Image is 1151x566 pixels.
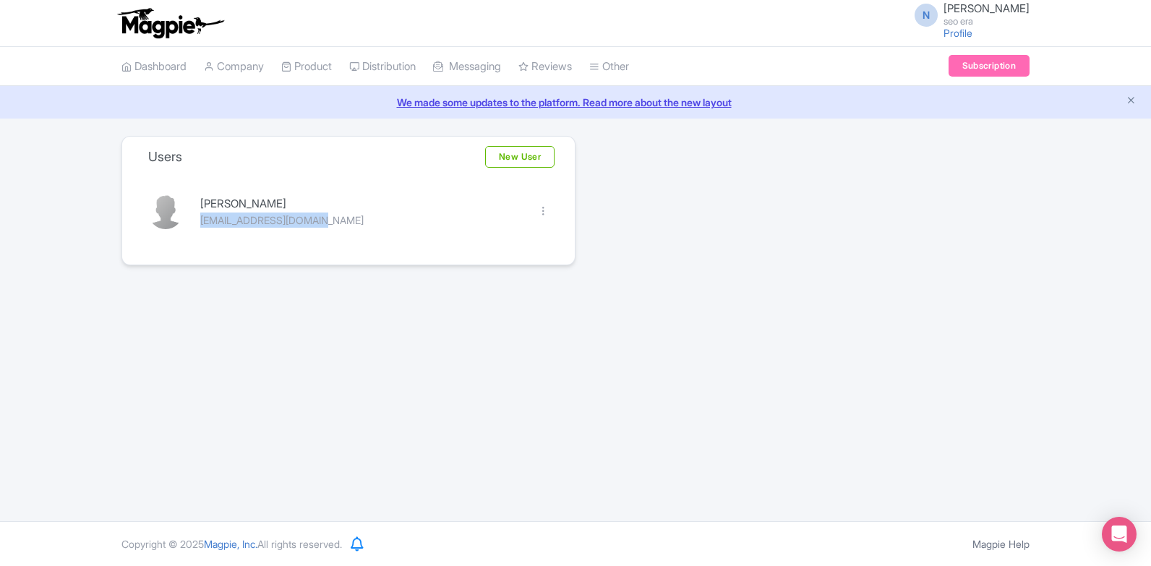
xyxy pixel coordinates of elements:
[148,149,182,165] h3: Users
[1102,517,1137,552] div: Open Intercom Messenger
[121,47,187,87] a: Dashboard
[200,196,521,213] div: [PERSON_NAME]
[944,17,1030,26] small: seo era
[281,47,332,87] a: Product
[589,47,629,87] a: Other
[113,536,351,552] div: Copyright © 2025 All rights reserved.
[915,4,938,27] span: N
[9,95,1142,110] a: We made some updates to the platform. Read more about the new layout
[972,538,1030,550] a: Magpie Help
[944,27,972,39] a: Profile
[349,47,416,87] a: Distribution
[518,47,572,87] a: Reviews
[200,213,521,228] div: [EMAIL_ADDRESS][DOMAIN_NAME]
[204,47,264,87] a: Company
[433,47,501,87] a: Messaging
[906,3,1030,26] a: N [PERSON_NAME] seo era
[114,7,226,39] img: logo-ab69f6fb50320c5b225c76a69d11143b.png
[944,1,1030,15] span: [PERSON_NAME]
[148,194,183,229] img: contact-b11cc6e953956a0c50a2f97983291f06.png
[485,146,555,168] a: New User
[949,55,1030,77] a: Subscription
[204,538,257,550] span: Magpie, Inc.
[1126,93,1137,110] button: Close announcement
